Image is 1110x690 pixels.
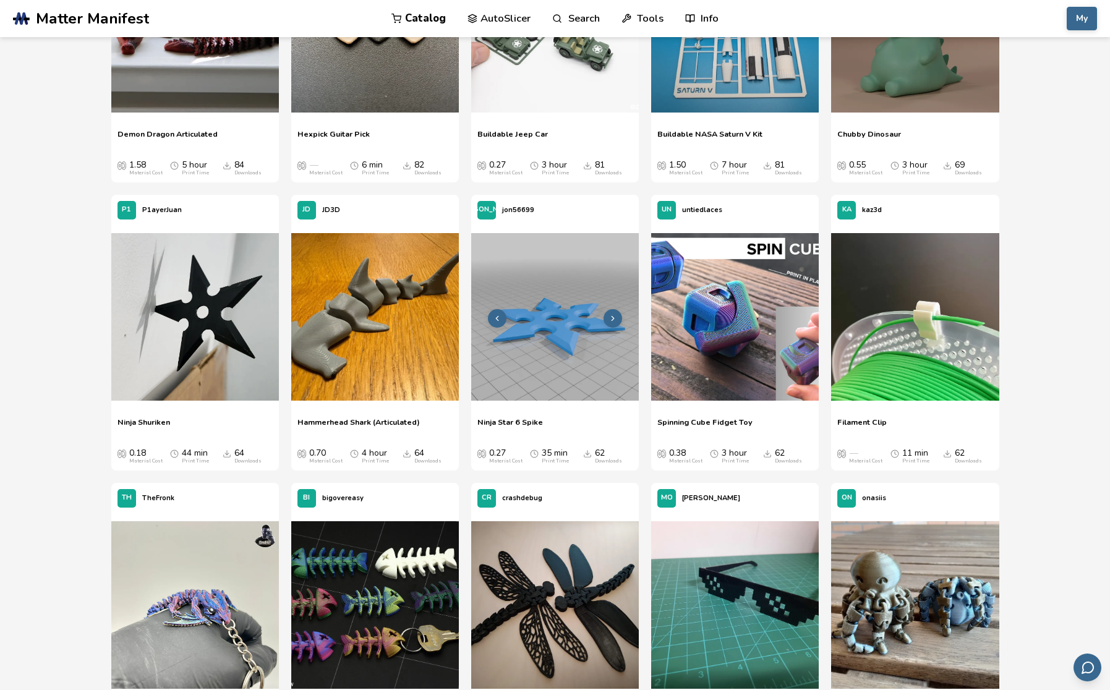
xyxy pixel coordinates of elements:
div: Material Cost [489,170,523,176]
p: jon56699 [502,203,534,216]
div: 1.50 [669,160,702,176]
p: crashdebug [502,492,542,505]
span: Average Print Time [710,160,719,170]
div: Print Time [902,458,929,464]
span: Average Print Time [170,160,179,170]
div: Print Time [542,458,569,464]
span: Average Print Time [170,448,179,458]
a: Chubby Dinosaur [837,129,901,148]
div: 81 [595,160,622,176]
div: Material Cost [489,458,523,464]
span: ON [842,494,852,502]
div: 64 [234,448,262,464]
span: Downloads [403,448,411,458]
a: Ninja Star 6 Spike [477,417,543,436]
div: 4 hour [362,448,389,464]
div: 0.27 [489,448,523,464]
div: 3 hour [542,160,569,176]
p: JD3D [322,203,340,216]
div: 0.38 [669,448,702,464]
div: 0.70 [309,448,343,464]
span: Average Print Time [890,160,899,170]
div: Downloads [414,458,442,464]
div: Downloads [414,170,442,176]
span: — [309,160,318,170]
div: 62 [775,448,802,464]
span: Average Cost [657,160,666,170]
div: 7 hour [722,160,749,176]
div: Downloads [955,458,982,464]
div: Material Cost [309,458,343,464]
div: 5 hour [182,160,209,176]
p: kaz3d [862,203,882,216]
div: Material Cost [669,458,702,464]
div: Material Cost [129,458,163,464]
span: Downloads [223,448,231,458]
div: 0.55 [849,160,882,176]
span: Downloads [403,160,411,170]
div: Print Time [182,458,209,464]
div: Material Cost [309,170,343,176]
span: Demon Dragon Articulated [117,129,218,148]
div: 0.18 [129,448,163,464]
span: Downloads [583,160,592,170]
div: Print Time [902,170,929,176]
div: Downloads [955,170,982,176]
div: Print Time [722,458,749,464]
a: Ninja Shuriken [117,417,170,436]
p: P1ayerJuan [142,203,182,216]
div: Material Cost [849,170,882,176]
span: Spinning Cube Fidget Toy [657,417,753,436]
span: Average Cost [837,160,846,170]
a: Buildable NASA Saturn V Kit [657,129,762,148]
span: Downloads [763,448,772,458]
span: Average Print Time [890,448,899,458]
span: [PERSON_NAME] [458,206,516,214]
span: Downloads [583,448,592,458]
div: Downloads [595,170,622,176]
a: Filament Clip [837,417,887,436]
div: 62 [595,448,622,464]
span: Average Print Time [350,160,359,170]
span: Average Print Time [710,448,719,458]
span: Downloads [223,160,231,170]
p: bigovereasy [322,492,364,505]
span: UN [662,206,672,214]
span: Downloads [943,448,952,458]
a: Hexpick Guitar Pick [297,129,370,148]
div: Material Cost [129,170,163,176]
div: 0.27 [489,160,523,176]
div: Downloads [775,170,802,176]
span: BI [303,494,310,502]
button: My [1067,7,1097,30]
div: Print Time [182,170,209,176]
span: Hammerhead Shark (Articulated) [297,417,420,436]
span: Matter Manifest [36,10,149,27]
div: Downloads [595,458,622,464]
span: KA [842,206,852,214]
div: 84 [234,160,262,176]
div: 6 min [362,160,389,176]
div: 11 min [902,448,929,464]
div: Material Cost [669,170,702,176]
div: 35 min [542,448,569,464]
div: Print Time [542,170,569,176]
div: 81 [775,160,802,176]
div: 1.58 [129,160,163,176]
div: 64 [414,448,442,464]
p: [PERSON_NAME] [682,492,740,505]
span: Downloads [763,160,772,170]
span: TH [122,494,132,502]
div: 69 [955,160,982,176]
div: Print Time [362,170,389,176]
span: CR [482,494,492,502]
p: TheFronk [142,492,174,505]
span: Buildable Jeep Car [477,129,548,148]
div: 3 hour [902,160,929,176]
span: MO [661,494,673,502]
